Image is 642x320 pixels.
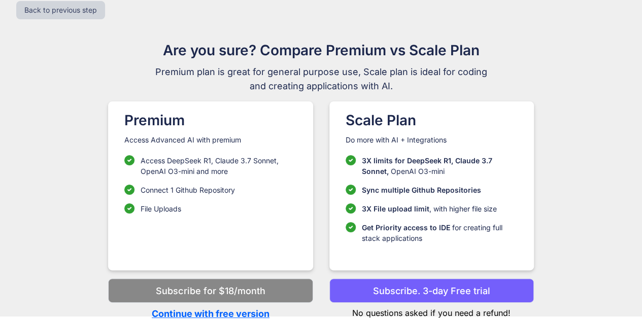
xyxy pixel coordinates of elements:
p: for creating full stack applications [362,222,518,243]
p: OpenAI O3-mini [362,155,518,176]
span: 3X limits for DeepSeek R1, Claude 3.7 Sonnet, [362,156,492,175]
p: Sync multiple Github Repositories [362,185,481,195]
h1: Premium [124,110,296,131]
button: Subscribe. 3-day Free trial [329,278,534,303]
p: , with higher file size [362,203,497,214]
p: Do more with AI + Integrations [346,135,518,145]
img: checklist [346,222,356,232]
img: checklist [124,155,134,165]
img: checklist [346,185,356,195]
button: Subscribe for $18/month [108,278,313,303]
p: Subscribe for $18/month [156,284,265,298]
img: checklist [346,203,356,214]
button: Back to previous step [16,1,105,19]
img: checklist [124,185,134,195]
p: No questions asked if you need a refund! [329,303,534,319]
p: Connect 1 Github Repository [141,185,235,195]
h1: Scale Plan [346,110,518,131]
span: Get Priority access to IDE [362,223,450,232]
img: checklist [346,155,356,165]
img: checklist [124,203,134,214]
p: Access DeepSeek R1, Claude 3.7 Sonnet, OpenAI O3-mini and more [141,155,296,176]
p: File Uploads [141,203,181,214]
p: Subscribe. 3-day Free trial [373,284,490,298]
h1: Are you sure? Compare Premium vs Scale Plan [151,40,492,61]
p: Access Advanced AI with premium [124,135,296,145]
span: Premium plan is great for general purpose use, Scale plan is ideal for coding and creating applic... [151,65,492,93]
span: 3X File upload limit [362,204,429,213]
